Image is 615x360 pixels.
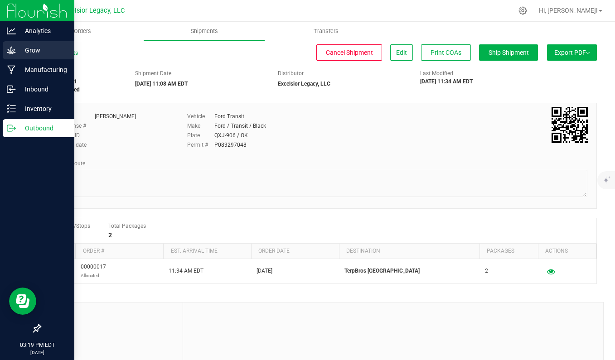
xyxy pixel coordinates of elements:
inline-svg: Inbound [7,85,16,94]
button: Print COAs [421,44,471,61]
div: Ford Transit [214,112,244,120]
qrcode: 20250924-001 [552,107,588,143]
span: Shipment # [40,69,121,77]
a: Shipments [143,22,265,41]
label: Distributor [278,69,304,77]
p: Grow [16,45,70,56]
a: Transfers [265,22,387,41]
p: 03:19 PM EDT [4,341,70,349]
div: Manage settings [517,6,528,15]
span: Hi, [PERSON_NAME]! [539,7,598,14]
div: P083297048 [214,141,247,149]
div: QXJ-906 / OK [214,131,248,139]
inline-svg: Inventory [7,104,16,113]
span: Ship Shipment [489,49,529,56]
th: Order date [251,244,339,259]
th: Est. arrival time [163,244,251,259]
strong: [DATE] 11:34 AM EDT [420,78,473,85]
span: Excelsior Legacy, LLC [61,7,125,14]
inline-svg: Manufacturing [7,65,16,74]
p: Allocated [81,271,106,280]
button: Export PDF [547,44,597,61]
span: Print COAs [431,49,461,56]
button: Cancel Shipment [316,44,382,61]
inline-svg: Outbound [7,124,16,133]
label: Plate [187,131,214,139]
th: Destination [339,244,479,259]
label: Last Modified [420,69,453,77]
span: Shipments [179,27,230,35]
p: TerpBros [GEOGRAPHIC_DATA] [344,267,474,275]
strong: Excelsior Legacy, LLC [278,81,330,87]
p: Inventory [16,103,70,114]
label: Vehicle [187,112,214,120]
strong: 2 [108,231,112,239]
p: [DATE] [4,349,70,356]
div: Ford / Transit / Black [214,122,266,130]
p: Analytics [16,25,70,36]
span: Orders [62,27,103,35]
label: Make [187,122,214,130]
span: Total Packages [108,223,146,229]
label: Permit # [187,141,214,149]
span: 00000017 [81,263,106,280]
span: Transfers [301,27,351,35]
label: Shipment Date [135,69,171,77]
span: 2 [485,267,488,275]
div: [PERSON_NAME] [95,112,136,120]
span: Edit [396,49,407,56]
th: Actions [538,244,596,259]
button: Ship Shipment [479,44,538,61]
span: 11:34 AM EDT [169,267,203,275]
span: Notes [47,309,176,320]
inline-svg: Grow [7,46,16,55]
p: Inbound [16,84,70,95]
span: [DATE] [257,267,272,275]
iframe: Resource center [9,288,36,315]
span: Cancel Shipment [326,49,373,56]
a: Orders [22,22,143,41]
button: Edit [390,44,413,61]
img: Scan me! [552,107,588,143]
th: Order # [75,244,163,259]
span: Export PDF [554,49,590,56]
p: Outbound [16,123,70,134]
strong: [DATE] 11:08 AM EDT [135,81,188,87]
inline-svg: Analytics [7,26,16,35]
th: Packages [479,244,538,259]
p: Manufacturing [16,64,70,75]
